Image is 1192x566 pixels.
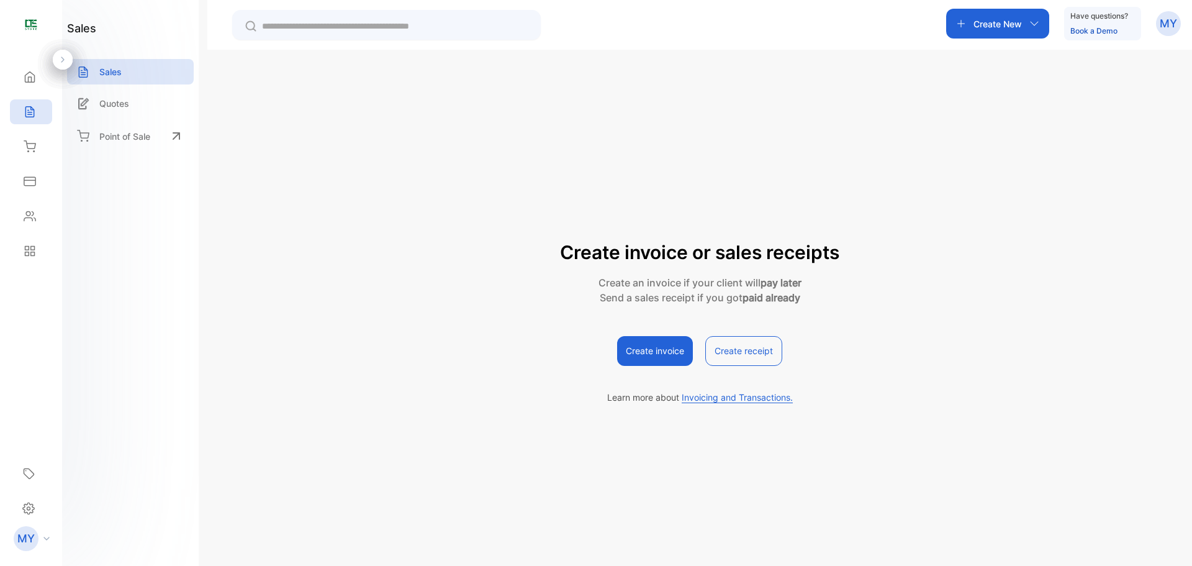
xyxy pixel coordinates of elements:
[1070,26,1117,35] a: Book a Demo
[705,336,782,366] button: Create receipt
[682,392,793,403] span: Invoicing and Transactions.
[560,275,839,290] p: Create an invoice if your client will
[67,20,96,37] h1: sales
[67,59,194,84] a: Sales
[99,65,122,78] p: Sales
[946,9,1049,39] button: Create New
[560,290,839,305] p: Send a sales receipt if you got
[1070,10,1128,22] p: Have questions?
[617,336,693,366] button: Create invoice
[973,17,1022,30] p: Create New
[743,291,800,304] strong: paid already
[22,16,40,35] img: logo
[99,130,150,143] p: Point of Sale
[17,531,35,547] p: MY
[1160,16,1177,32] p: MY
[67,91,194,116] a: Quotes
[99,97,129,110] p: Quotes
[1156,9,1181,39] button: MY
[67,122,194,150] a: Point of Sale
[607,391,793,404] p: Learn more about
[560,239,839,267] p: Create invoice or sales receipts
[761,276,801,289] strong: pay later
